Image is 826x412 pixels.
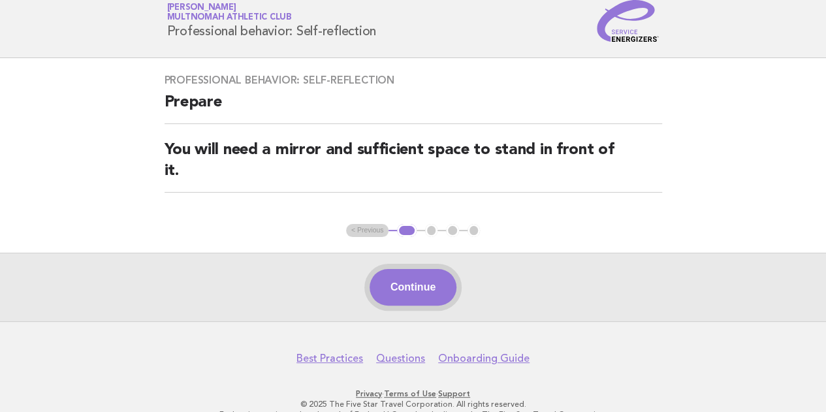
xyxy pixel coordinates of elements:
[18,388,808,399] p: · ·
[397,224,416,237] button: 1
[296,352,363,365] a: Best Practices
[370,269,456,306] button: Continue
[438,389,470,398] a: Support
[165,74,662,87] h3: Professional behavior: Self-reflection
[167,4,377,38] h1: Professional behavior: Self-reflection
[356,389,382,398] a: Privacy
[165,140,662,193] h2: You will need a mirror and sufficient space to stand in front of it.
[167,3,292,22] a: [PERSON_NAME]Multnomah Athletic Club
[165,92,662,124] h2: Prepare
[376,352,425,365] a: Questions
[438,352,530,365] a: Onboarding Guide
[384,389,436,398] a: Terms of Use
[18,399,808,409] p: © 2025 The Five Star Travel Corporation. All rights reserved.
[167,14,292,22] span: Multnomah Athletic Club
